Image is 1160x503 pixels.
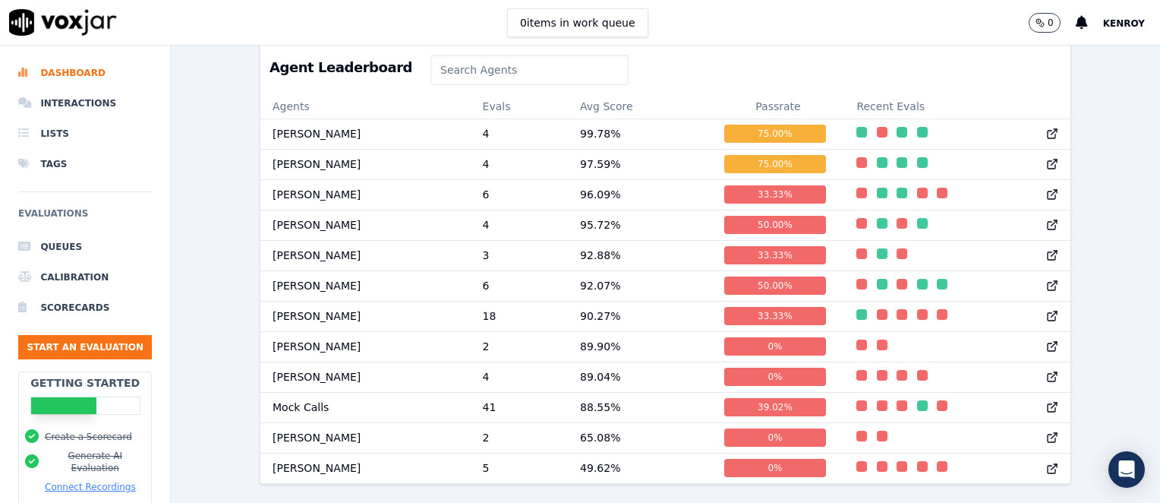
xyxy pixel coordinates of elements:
[471,270,569,301] td: 6
[30,375,140,391] h2: Getting Started
[568,422,711,453] td: 65.08 %
[18,88,152,119] a: Interactions
[18,335,152,359] button: Start an Evaluation
[260,210,471,240] td: [PERSON_NAME]
[260,301,471,331] td: [PERSON_NAME]
[260,392,471,422] td: Mock Calls
[45,450,145,474] button: Generate AI Evaluation
[270,61,412,74] h3: Agent Leaderboard
[471,392,569,422] td: 41
[260,240,471,270] td: [PERSON_NAME]
[568,179,711,210] td: 96.09 %
[471,119,569,149] td: 4
[45,481,136,493] button: Connect Recordings
[260,362,471,392] td: [PERSON_NAME]
[724,155,827,173] div: 75.00 %
[471,240,569,270] td: 3
[260,331,471,362] td: [PERSON_NAME]
[471,210,569,240] td: 4
[9,9,117,36] img: voxjar logo
[568,149,711,179] td: 97.59 %
[260,179,471,210] td: [PERSON_NAME]
[724,398,827,416] div: 39.02 %
[568,331,711,362] td: 89.90 %
[18,262,152,293] a: Calibration
[568,240,711,270] td: 92.88 %
[568,94,711,119] th: Avg Score
[18,58,152,88] a: Dashboard
[471,179,569,210] td: 6
[18,293,152,323] a: Scorecards
[471,301,569,331] td: 18
[568,301,711,331] td: 90.27 %
[1048,17,1054,29] p: 0
[724,337,827,356] div: 0 %
[260,149,471,179] td: [PERSON_NAME]
[568,270,711,301] td: 92.07 %
[471,422,569,453] td: 2
[724,185,827,204] div: 33.33 %
[712,94,845,119] th: Passrate
[430,55,629,85] input: Search Agents
[568,362,711,392] td: 89.04 %
[724,216,827,234] div: 50.00 %
[1103,18,1145,29] span: Kenroy
[1108,451,1145,488] div: Open Intercom Messenger
[45,431,132,443] button: Create a Scorecard
[568,453,711,483] td: 49.62 %
[260,94,471,119] th: Agents
[724,429,827,447] div: 0 %
[1029,13,1061,33] button: 0
[1029,13,1076,33] button: 0
[568,210,711,240] td: 95.72 %
[724,277,827,295] div: 50.00 %
[507,8,648,37] button: 0items in work queue
[260,422,471,453] td: [PERSON_NAME]
[568,392,711,422] td: 88.55 %
[724,368,827,386] div: 0 %
[471,94,569,119] th: Evals
[18,119,152,149] a: Lists
[724,459,827,477] div: 0 %
[1103,14,1160,32] button: Kenroy
[471,453,569,483] td: 5
[471,362,569,392] td: 4
[18,149,152,179] a: Tags
[18,204,152,232] h6: Evaluations
[471,331,569,362] td: 2
[724,246,827,264] div: 33.33 %
[724,307,827,325] div: 33.33 %
[260,119,471,149] td: [PERSON_NAME]
[471,149,569,179] td: 4
[724,125,827,143] div: 75.00 %
[260,270,471,301] td: [PERSON_NAME]
[260,453,471,483] td: [PERSON_NAME]
[568,119,711,149] td: 99.78 %
[18,232,152,262] a: Queues
[844,94,1070,119] th: Recent Evals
